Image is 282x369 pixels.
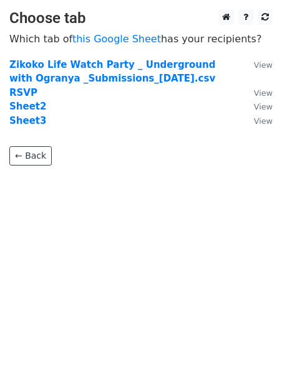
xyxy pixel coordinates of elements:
[72,33,161,45] a: this Google Sheet
[241,101,273,112] a: View
[9,115,46,126] a: Sheet3
[254,88,273,98] small: View
[9,87,37,98] a: RSVP
[241,87,273,98] a: View
[9,146,52,166] a: ← Back
[9,32,273,45] p: Which tab of has your recipients?
[241,59,273,70] a: View
[254,102,273,111] small: View
[9,101,46,112] a: Sheet2
[254,116,273,126] small: View
[254,60,273,70] small: View
[9,9,273,27] h3: Choose tab
[241,115,273,126] a: View
[9,59,215,85] a: Zikoko Life Watch Party _ Underground with Ogranya _Submissions_[DATE].csv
